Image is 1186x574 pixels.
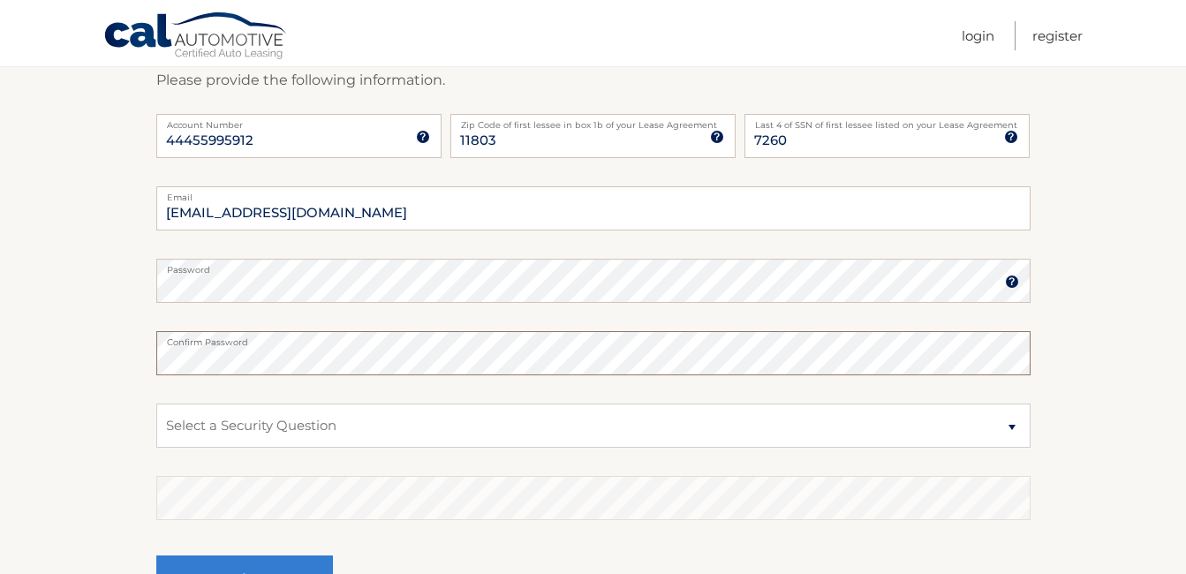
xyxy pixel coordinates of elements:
img: tooltip.svg [710,130,724,144]
p: Please provide the following information. [156,68,1031,93]
label: Account Number [156,114,442,128]
img: tooltip.svg [1005,275,1019,289]
label: Email [156,186,1031,200]
input: Zip Code [450,114,736,158]
img: tooltip.svg [416,130,430,144]
a: Cal Automotive [103,11,289,63]
label: Last 4 of SSN of first lessee listed on your Lease Agreement [744,114,1030,128]
a: Register [1032,21,1083,50]
input: Email [156,186,1031,230]
input: SSN or EIN (last 4 digits only) [744,114,1030,158]
input: Account Number [156,114,442,158]
img: tooltip.svg [1004,130,1018,144]
label: Zip Code of first lessee in box 1b of your Lease Agreement [450,114,736,128]
label: Password [156,259,1031,273]
label: Confirm Password [156,331,1031,345]
a: Login [962,21,994,50]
